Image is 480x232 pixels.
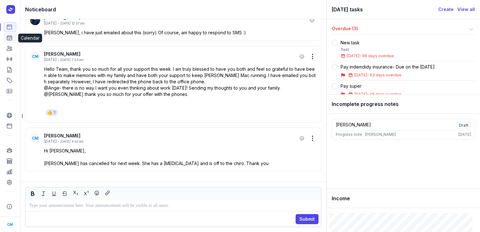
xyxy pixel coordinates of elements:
[32,136,38,141] span: CM
[327,95,480,114] div: Incomplete progress notes
[44,91,316,97] p: @[PERSON_NAME] thank you so much for your offer with the phones.
[44,51,297,57] div: [PERSON_NAME]
[18,34,42,42] div: Calendar
[354,92,367,97] span: [DATE]
[438,6,454,13] a: Create
[30,15,40,25] img: User profile image
[367,73,401,77] span: - 63 days overdue
[456,122,471,129] span: Draft
[44,139,57,144] div: [DATE]
[341,64,435,70] div: Pay indemdidy insurance- Due on the [DATE]
[58,139,84,144] div: - [DATE] 4:43 am
[44,21,57,26] div: [DATE]
[359,53,394,58] span: - 66 days overdue
[54,110,55,115] div: 1
[457,6,475,13] a: View all
[58,58,84,62] div: - [DATE] 7:53 am
[44,160,316,167] p: [PERSON_NAME] has cancelled for next week. She has a [MEDICAL_DATA] and is off to the chiro. Than...
[341,40,394,46] div: New task
[299,215,315,223] span: Submit
[44,30,316,36] p: [PERSON_NAME], i have just emailed about this (sorry) Of course, am happy to respond to SMS :)
[367,92,401,97] span: - 46 days overdue
[458,132,471,137] div: [DATE]
[44,57,57,62] div: [DATE]
[347,53,359,58] span: [DATE]
[44,148,316,154] p: Hi [PERSON_NAME],
[341,83,401,89] div: Pay super
[296,214,319,224] button: Submit
[332,25,467,33] div: Overdue (3)
[332,119,475,140] a: [PERSON_NAME]DraftProgress note · [PERSON_NAME][DATE]
[336,122,371,129] div: [PERSON_NAME]
[327,189,480,208] div: Income
[32,54,38,59] span: CM
[58,21,85,26] div: - [DATE] 12:37 am
[332,5,438,14] div: [DATE] tasks
[44,133,297,139] div: [PERSON_NAME]
[44,85,316,91] p: @Ange- there is no way I want you even thinking about work [DATE]! Sending my thoughts to you and...
[7,221,13,228] span: CM
[354,73,367,77] span: [DATE]
[44,66,316,85] p: Hello Team, thank you so much for all your support this week. I am truly blessed to have you both...
[336,132,396,137] div: Progress note · [PERSON_NAME]
[341,47,394,52] div: Test
[47,109,52,116] div: 👍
